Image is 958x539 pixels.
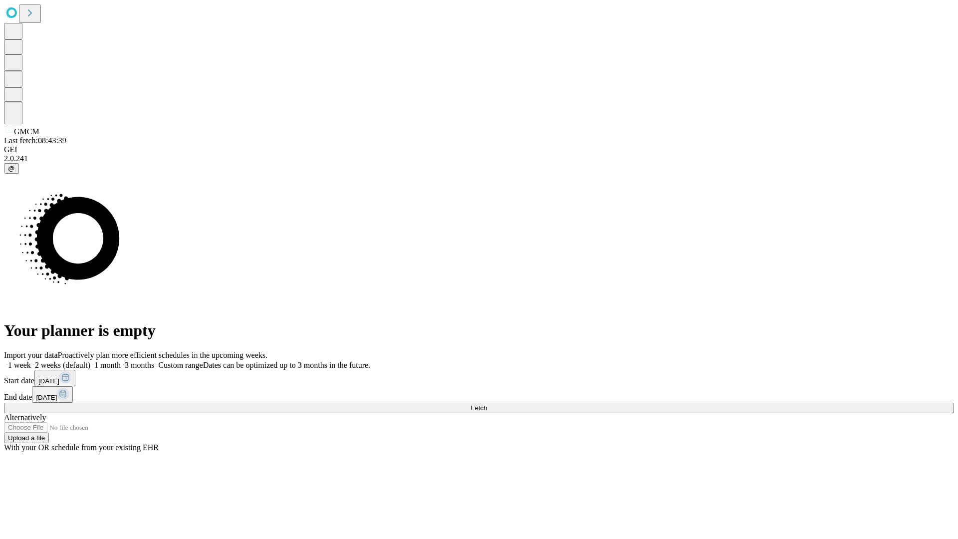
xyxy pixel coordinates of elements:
[58,351,267,359] span: Proactively plan more efficient schedules in the upcoming weeks.
[158,361,203,369] span: Custom range
[4,321,954,340] h1: Your planner is empty
[4,163,19,174] button: @
[4,413,46,422] span: Alternatively
[14,127,39,136] span: GMCM
[4,443,159,452] span: With your OR schedule from your existing EHR
[32,386,73,403] button: [DATE]
[203,361,370,369] span: Dates can be optimized up to 3 months in the future.
[38,377,59,385] span: [DATE]
[4,154,954,163] div: 2.0.241
[4,351,58,359] span: Import your data
[4,136,66,145] span: Last fetch: 08:43:39
[4,386,954,403] div: End date
[4,370,954,386] div: Start date
[4,403,954,413] button: Fetch
[34,370,75,386] button: [DATE]
[8,165,15,172] span: @
[4,433,49,443] button: Upload a file
[94,361,121,369] span: 1 month
[36,394,57,401] span: [DATE]
[35,361,90,369] span: 2 weeks (default)
[471,404,487,412] span: Fetch
[8,361,31,369] span: 1 week
[125,361,154,369] span: 3 months
[4,145,954,154] div: GEI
